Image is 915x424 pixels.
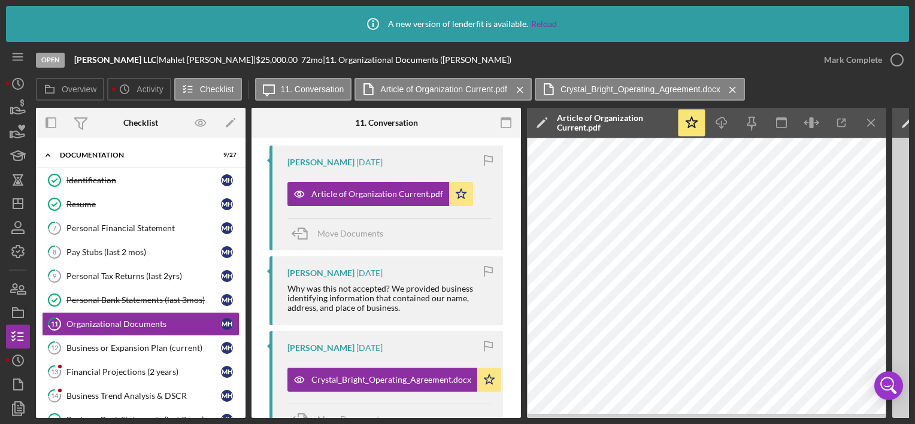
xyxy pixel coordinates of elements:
a: 13Financial Projections (2 years)MH [42,360,240,384]
div: Financial Projections (2 years) [66,367,221,377]
tspan: 7 [53,224,57,232]
button: Move Documents [287,219,395,249]
a: 14Business Trend Analysis & DSCRMH [42,384,240,408]
a: Personal Bank Statements (last 3mos)MH [42,288,240,312]
div: M H [221,246,233,258]
div: 9 / 27 [215,152,237,159]
time: 2025-08-08 01:30 [356,158,383,167]
div: | 11. Organizational Documents ([PERSON_NAME]) [323,55,511,65]
div: | [74,55,159,65]
button: Article of Organization Current.pdf [355,78,532,101]
button: Crystal_Bright_Operating_Agreement.docx [287,368,501,392]
div: Pay Stubs (last 2 mos) [66,247,221,257]
tspan: 12 [51,344,58,352]
div: M H [221,270,233,282]
button: Crystal_Bright_Operating_Agreement.docx [535,78,745,101]
div: M H [221,390,233,402]
div: 11. Conversation [355,118,418,128]
div: Why was this not accepted? We provided business identifying information that contained our name, ... [287,284,491,313]
div: Business or Expansion Plan (current) [66,343,221,353]
label: 11. Conversation [281,84,344,94]
a: 11Organizational DocumentsMH [42,312,240,336]
div: Open [36,53,65,68]
button: Checklist [174,78,242,101]
div: [PERSON_NAME] [287,158,355,167]
div: M H [221,294,233,306]
div: Identification [66,175,221,185]
span: Move Documents [317,228,383,238]
div: M H [221,174,233,186]
div: Checklist [123,118,158,128]
div: M H [221,222,233,234]
div: Personal Financial Statement [66,223,221,233]
button: Overview [36,78,104,101]
tspan: 11 [51,320,58,328]
div: M H [221,318,233,330]
a: 9Personal Tax Returns (last 2yrs)MH [42,264,240,288]
tspan: 14 [51,392,59,399]
div: 72 mo [301,55,323,65]
div: M H [221,366,233,378]
div: Article of Organization Current.pdf [311,189,443,199]
div: Mark Complete [824,48,882,72]
a: 12Business or Expansion Plan (current)MH [42,336,240,360]
button: Mark Complete [812,48,909,72]
div: Open Intercom Messenger [874,371,903,400]
div: Personal Tax Returns (last 2yrs) [66,271,221,281]
div: [PERSON_NAME] [287,268,355,278]
div: Documentation [60,152,207,159]
b: [PERSON_NAME] LLC [74,54,156,65]
label: Article of Organization Current.pdf [380,84,507,94]
div: Crystal_Bright_Operating_Agreement.docx [311,375,471,384]
div: Mahlet [PERSON_NAME] | [159,55,256,65]
label: Crystal_Bright_Operating_Agreement.docx [560,84,720,94]
div: Resume [66,199,221,209]
button: Article of Organization Current.pdf [287,182,473,206]
label: Activity [137,84,163,94]
tspan: 13 [51,368,58,375]
a: IdentificationMH [42,168,240,192]
tspan: 9 [53,272,57,280]
button: Activity [107,78,171,101]
time: 2025-07-18 04:16 [356,343,383,353]
div: Business Trend Analysis & DSCR [66,391,221,401]
a: Reload [531,19,557,29]
div: M H [221,198,233,210]
label: Overview [62,84,96,94]
a: 7Personal Financial StatementMH [42,216,240,240]
time: 2025-08-07 04:15 [356,268,383,278]
a: 8Pay Stubs (last 2 mos)MH [42,240,240,264]
div: Organizational Documents [66,319,221,329]
tspan: 8 [53,248,56,256]
label: Checklist [200,84,234,94]
a: ResumeMH [42,192,240,216]
div: Personal Bank Statements (last 3mos) [66,295,221,305]
div: Article of Organization Current.pdf [557,113,671,132]
div: M H [221,342,233,354]
div: [PERSON_NAME] [287,343,355,353]
div: $25,000.00 [256,55,301,65]
span: Move Documents [317,414,383,424]
button: 11. Conversation [255,78,352,101]
div: A new version of lenderfit is available. [358,9,557,39]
